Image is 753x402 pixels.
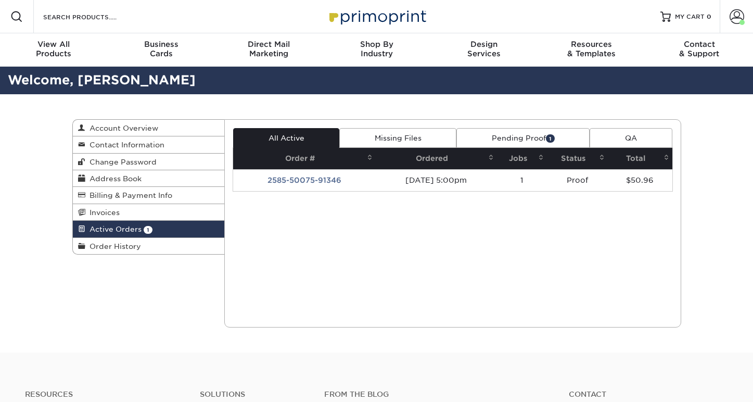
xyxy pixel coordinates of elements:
[108,40,215,58] div: Cards
[675,12,705,21] span: MY CART
[538,40,646,58] div: & Templates
[538,33,646,67] a: Resources& Templates
[85,174,142,183] span: Address Book
[707,13,711,20] span: 0
[85,191,172,199] span: Billing & Payment Info
[325,5,429,28] img: Primoprint
[108,40,215,49] span: Business
[608,169,672,191] td: $50.96
[323,33,430,67] a: Shop ByIndustry
[546,134,555,142] span: 1
[497,169,547,191] td: 1
[590,128,672,148] a: QA
[233,128,339,148] a: All Active
[85,158,157,166] span: Change Password
[430,40,538,58] div: Services
[42,10,144,23] input: SEARCH PRODUCTS.....
[73,120,225,136] a: Account Overview
[547,148,608,169] th: Status
[233,148,376,169] th: Order #
[645,33,753,67] a: Contact& Support
[73,187,225,204] a: Billing & Payment Info
[215,40,323,49] span: Direct Mail
[569,390,728,399] a: Contact
[85,208,120,217] span: Invoices
[645,40,753,58] div: & Support
[323,40,430,49] span: Shop By
[339,128,456,148] a: Missing Files
[85,242,141,250] span: Order History
[456,128,590,148] a: Pending Proof1
[645,40,753,49] span: Contact
[144,226,152,234] span: 1
[85,225,142,233] span: Active Orders
[73,221,225,237] a: Active Orders 1
[73,238,225,254] a: Order History
[215,40,323,58] div: Marketing
[430,40,538,49] span: Design
[85,141,164,149] span: Contact Information
[323,40,430,58] div: Industry
[608,148,672,169] th: Total
[376,148,497,169] th: Ordered
[376,169,497,191] td: [DATE] 5:00pm
[324,390,541,399] h4: From the Blog
[497,148,547,169] th: Jobs
[73,136,225,153] a: Contact Information
[108,33,215,67] a: BusinessCards
[73,170,225,187] a: Address Book
[215,33,323,67] a: Direct MailMarketing
[25,390,184,399] h4: Resources
[547,169,608,191] td: Proof
[233,169,376,191] td: 2585-50075-91346
[3,370,88,398] iframe: Google Customer Reviews
[538,40,646,49] span: Resources
[73,204,225,221] a: Invoices
[85,124,158,132] span: Account Overview
[430,33,538,67] a: DesignServices
[200,390,309,399] h4: Solutions
[73,154,225,170] a: Change Password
